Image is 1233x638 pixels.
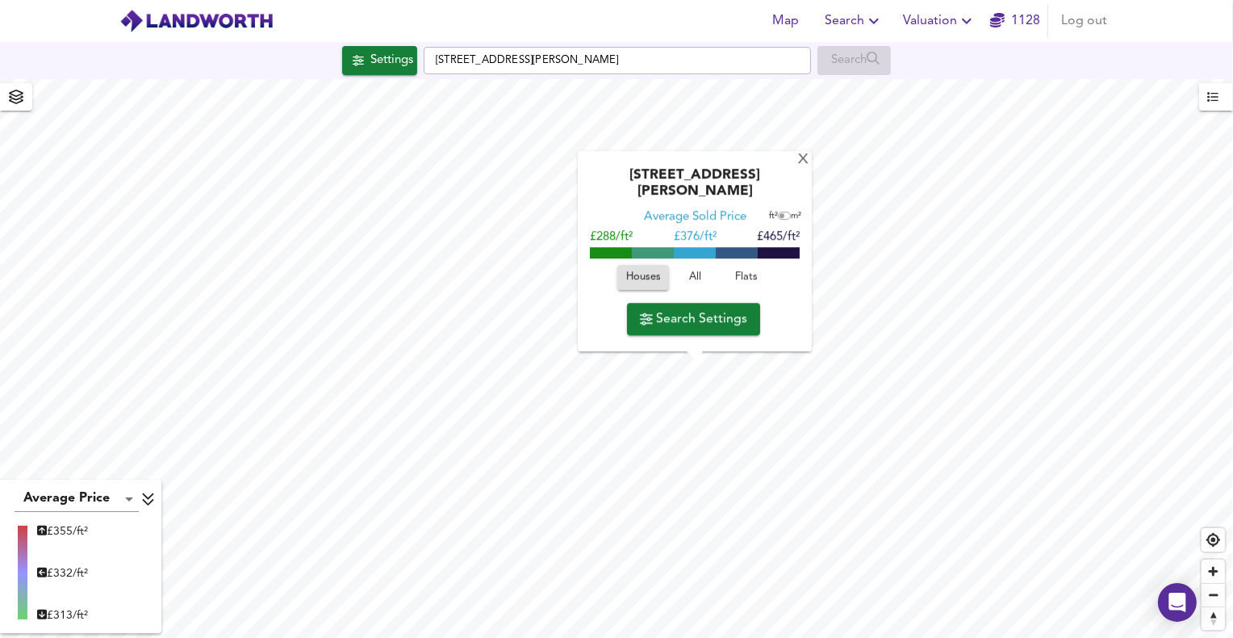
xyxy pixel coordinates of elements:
span: £288/ft² [590,232,633,244]
span: Search [825,10,884,32]
span: Map [767,10,805,32]
a: 1128 [990,10,1040,32]
button: Flats [721,266,772,291]
div: Average Sold Price [644,210,746,226]
span: Valuation [903,10,976,32]
div: [STREET_ADDRESS][PERSON_NAME] [586,168,804,210]
button: Zoom in [1202,560,1225,583]
img: logo [119,9,274,33]
button: Map [760,5,812,37]
span: ft² [769,212,778,221]
button: Find my location [1202,528,1225,552]
span: Flats [725,269,768,288]
button: Valuation [897,5,983,37]
span: All [673,269,717,288]
button: Search [818,5,890,37]
div: Click to configure Search Settings [342,46,417,75]
button: All [669,266,721,291]
span: £465/ft² [757,232,800,244]
span: Zoom out [1202,584,1225,607]
div: X [796,153,810,168]
div: Open Intercom Messenger [1158,583,1197,622]
div: £ 313/ft² [37,607,88,623]
span: Search Settings [640,308,747,330]
button: Search Settings [627,303,760,335]
span: £ 376/ft² [674,232,717,244]
div: £ 332/ft² [37,565,88,581]
span: Reset bearing to north [1202,607,1225,630]
button: 1128 [989,5,1041,37]
div: £ 355/ft² [37,523,88,539]
span: Houses [625,269,661,288]
button: Log out [1055,5,1114,37]
div: Enable a Source before running a Search [817,46,891,75]
span: m² [791,212,801,221]
button: Reset bearing to north [1202,607,1225,630]
button: Houses [617,266,669,291]
div: Settings [370,50,413,71]
input: Enter a location... [424,47,811,74]
span: Log out [1061,10,1107,32]
button: Zoom out [1202,583,1225,607]
button: Settings [342,46,417,75]
div: Average Price [15,486,139,512]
